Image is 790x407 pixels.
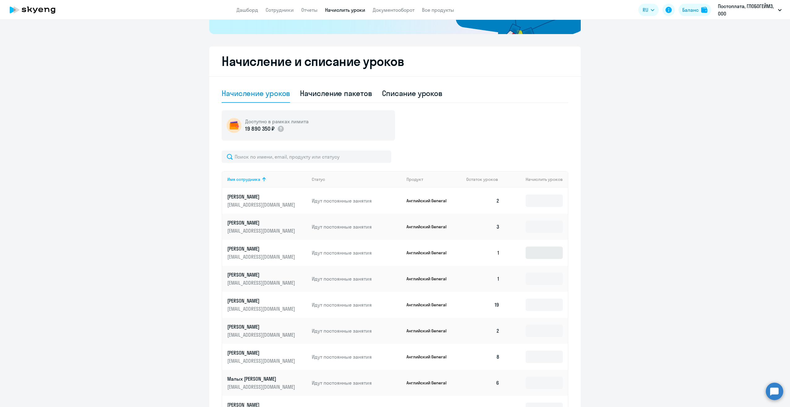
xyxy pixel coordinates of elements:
p: Английский General [406,224,453,230]
div: Баланс [682,6,699,14]
button: RU [638,4,659,16]
p: Английский General [406,198,453,203]
h2: Начисление и списание уроков [222,54,568,69]
p: [EMAIL_ADDRESS][DOMAIN_NAME] [227,357,297,364]
a: Отчеты [301,7,318,13]
p: Английский General [406,328,453,334]
p: Идут постоянные занятия [312,249,402,256]
p: Идут постоянные занятия [312,327,402,334]
td: 8 [461,344,505,370]
a: Документооборот [373,7,415,13]
div: Имя сотрудника [227,177,260,182]
p: Идут постоянные занятия [312,275,402,282]
a: [PERSON_NAME][EMAIL_ADDRESS][DOMAIN_NAME] [227,271,307,286]
p: [EMAIL_ADDRESS][DOMAIN_NAME] [227,201,297,208]
span: RU [643,6,648,14]
a: [PERSON_NAME][EMAIL_ADDRESS][DOMAIN_NAME] [227,349,307,364]
th: Начислить уроков [505,171,568,188]
td: 19 [461,292,505,318]
p: Идут постоянные занятия [312,223,402,230]
a: Дашборд [237,7,258,13]
p: [EMAIL_ADDRESS][DOMAIN_NAME] [227,305,297,312]
p: [PERSON_NAME] [227,245,297,252]
div: Остаток уроков [466,177,505,182]
td: 1 [461,266,505,292]
p: [EMAIL_ADDRESS][DOMAIN_NAME] [227,383,297,390]
img: wallet-circle.png [227,118,241,133]
p: Идут постоянные занятия [312,379,402,386]
img: balance [701,7,707,13]
div: Статус [312,177,402,182]
p: Малых [PERSON_NAME] [227,375,297,382]
a: [PERSON_NAME][EMAIL_ADDRESS][DOMAIN_NAME] [227,297,307,312]
div: Имя сотрудника [227,177,307,182]
p: Английский General [406,380,453,386]
p: [EMAIL_ADDRESS][DOMAIN_NAME] [227,253,297,260]
div: Начисление уроков [222,88,290,98]
td: 1 [461,240,505,266]
div: Продукт [406,177,423,182]
p: [EMAIL_ADDRESS][DOMAIN_NAME] [227,279,297,286]
p: [PERSON_NAME] [227,323,297,330]
p: [PERSON_NAME] [227,349,297,356]
div: Статус [312,177,325,182]
td: 2 [461,318,505,344]
p: 19 890 350 ₽ [245,125,275,133]
p: [EMAIL_ADDRESS][DOMAIN_NAME] [227,331,297,338]
p: Английский General [406,276,453,282]
h5: Доступно в рамках лимита [245,118,309,125]
p: Идут постоянные занятия [312,301,402,308]
td: 2 [461,188,505,214]
div: Списание уроков [382,88,443,98]
p: [EMAIL_ADDRESS][DOMAIN_NAME] [227,227,297,234]
p: Английский General [406,302,453,308]
td: 3 [461,214,505,240]
p: Английский General [406,250,453,256]
a: [PERSON_NAME][EMAIL_ADDRESS][DOMAIN_NAME] [227,219,307,234]
input: Поиск по имени, email, продукту или статусу [222,151,391,163]
a: Начислить уроки [325,7,365,13]
a: [PERSON_NAME][EMAIL_ADDRESS][DOMAIN_NAME] [227,193,307,208]
p: [PERSON_NAME] [227,193,297,200]
a: Малых [PERSON_NAME][EMAIL_ADDRESS][DOMAIN_NAME] [227,375,307,390]
button: Постоплата, ГЛОБОГЕЙМЗ, ООО [715,2,785,17]
a: [PERSON_NAME][EMAIL_ADDRESS][DOMAIN_NAME] [227,245,307,260]
a: Все продукты [422,7,454,13]
span: Остаток уроков [466,177,498,182]
p: [PERSON_NAME] [227,297,297,304]
a: [PERSON_NAME][EMAIL_ADDRESS][DOMAIN_NAME] [227,323,307,338]
p: Идут постоянные занятия [312,353,402,360]
div: Продукт [406,177,462,182]
button: Балансbalance [679,4,711,16]
p: Идут постоянные занятия [312,197,402,204]
a: Сотрудники [266,7,294,13]
p: Английский General [406,354,453,360]
p: [PERSON_NAME] [227,271,297,278]
p: [PERSON_NAME] [227,219,297,226]
div: Начисление пакетов [300,88,372,98]
td: 6 [461,370,505,396]
p: Постоплата, ГЛОБОГЕЙМЗ, ООО [718,2,775,17]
